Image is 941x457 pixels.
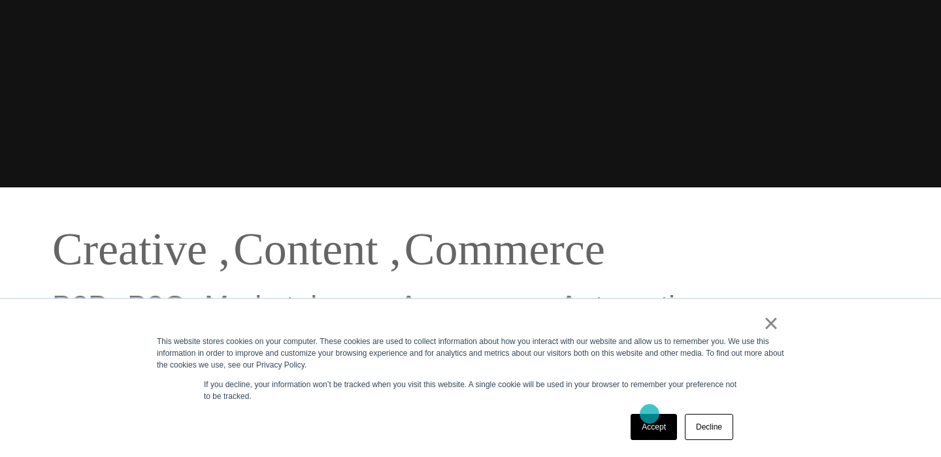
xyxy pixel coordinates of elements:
a: × [763,317,779,329]
a: Accept [631,414,677,440]
a: B2B [52,289,108,322]
span: , [389,223,401,274]
a: Decline [685,414,733,440]
a: Creative [52,223,207,274]
a: Automotive [559,289,706,322]
span: , [219,223,231,274]
a: Commerce [404,223,605,274]
a: B2C [127,289,185,322]
a: Marketplaces [205,289,380,322]
a: Aerospace [399,289,539,322]
a: Content [233,223,378,274]
div: This website stores cookies on your computer. These cookies are used to collect information about... [157,336,784,371]
p: If you decline, your information won’t be tracked when you visit this website. A single cookie wi... [204,379,737,402]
